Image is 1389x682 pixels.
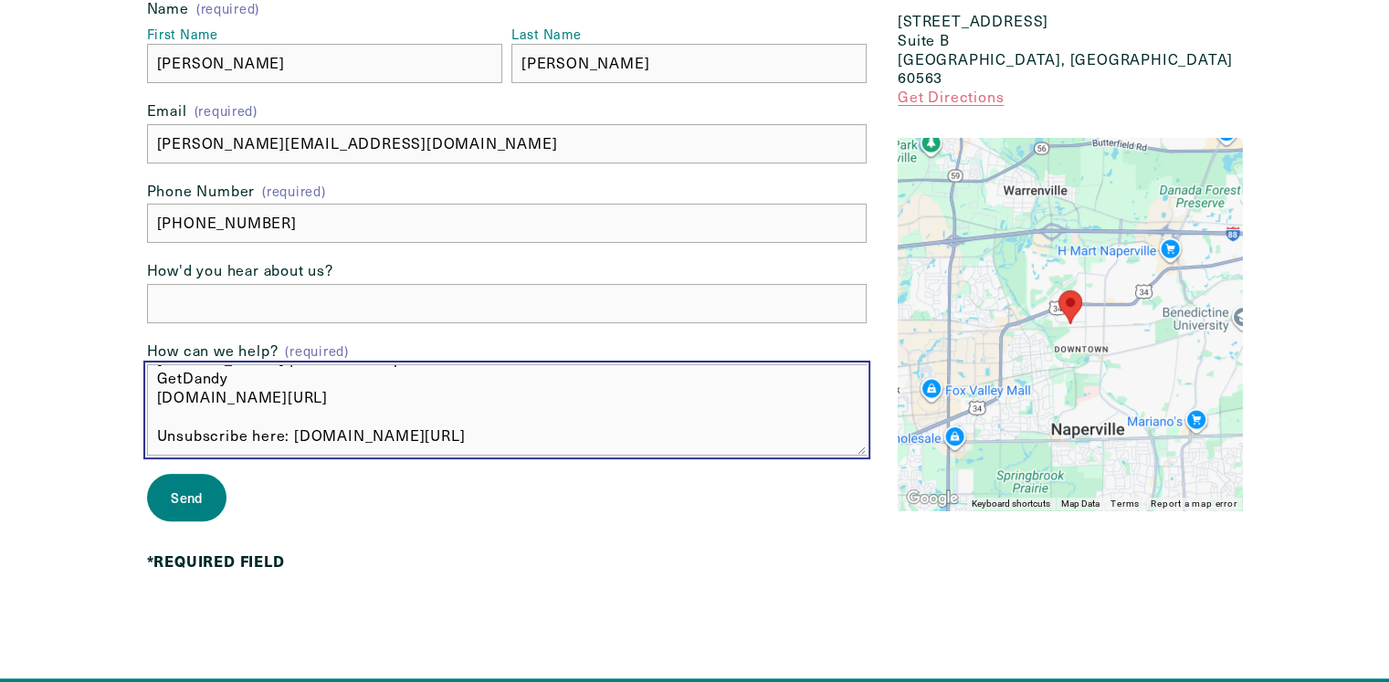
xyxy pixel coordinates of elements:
strong: *REQUIRED FIELD [147,551,285,572]
div: Last Name [511,26,867,45]
img: Google [902,487,963,510]
a: Get Directions [898,87,1004,106]
span: (required) [262,184,325,197]
span: How can we help? [147,341,279,361]
button: SendSend [147,474,227,521]
a: Open this area in Google Maps (opens a new window) [902,487,963,510]
span: Send [171,488,202,507]
a: Report a map error [1151,498,1236,509]
div: Ivy Lane Counseling 618 West 5th Ave Suite B Naperville, IL 60563 [1058,290,1082,324]
textarea: [PERSON_NAME] Counseling, Did you get my last email? I just sent my last email [DATE] and you’ve ... [147,364,868,456]
button: Keyboard shortcuts [972,498,1050,510]
span: (required) [196,2,259,15]
button: Map Data [1061,498,1100,510]
span: (required) [195,102,258,120]
p: [STREET_ADDRESS] Suite B [GEOGRAPHIC_DATA], [GEOGRAPHIC_DATA] 60563 [898,12,1242,107]
a: Terms [1110,498,1140,509]
span: How'd you hear about us? [147,261,333,280]
span: Phone Number [147,182,256,201]
span: Email [147,101,187,121]
span: (required) [285,342,348,360]
div: First Name [147,26,502,45]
